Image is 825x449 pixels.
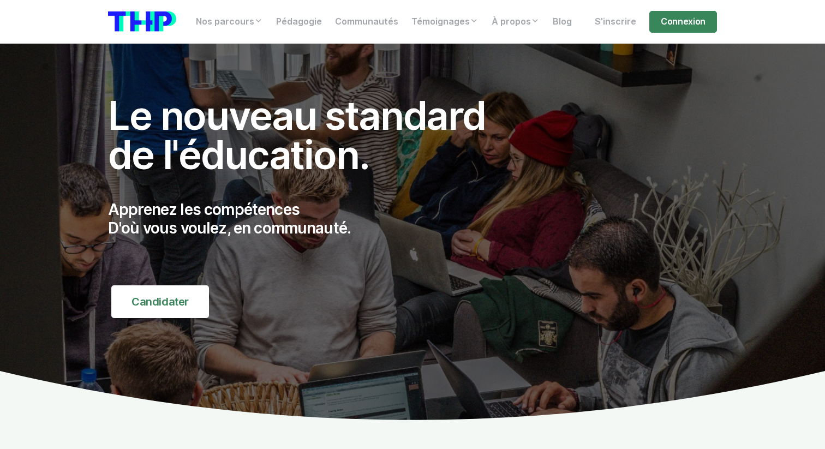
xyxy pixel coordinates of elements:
img: logo [108,11,176,32]
a: Témoignages [405,11,485,33]
a: Pédagogie [270,11,328,33]
p: Apprenez les compétences D'où vous voulez, en communauté. [108,201,510,237]
a: S'inscrire [588,11,643,33]
a: Communautés [328,11,405,33]
a: À propos [485,11,546,33]
a: Blog [546,11,578,33]
h1: Le nouveau standard de l'éducation. [108,96,510,175]
a: Connexion [649,11,717,33]
a: Nos parcours [189,11,270,33]
a: Candidater [111,285,209,318]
